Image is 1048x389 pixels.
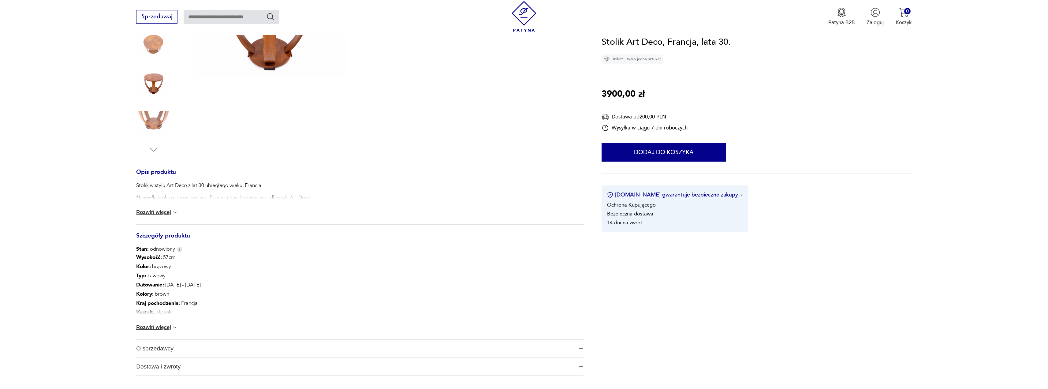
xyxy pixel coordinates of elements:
img: Ikona diamentu [604,57,610,62]
button: 0Koszyk [896,8,912,26]
img: Ikona dostawy [602,113,609,121]
p: brown [136,290,283,299]
b: Kolory : [136,290,154,297]
b: Kraj pochodzenia : [136,300,180,307]
li: 14 dni na zwrot [607,219,642,226]
div: Unikat - tylko jedna sztuka! [602,55,663,64]
img: Zdjęcie produktu Stolik Art Deco, Francja, lata 30. [136,27,171,62]
img: Ikona strzałki w prawo [741,193,743,196]
p: brązowy [136,262,283,271]
b: Kolor: [136,263,151,270]
b: Typ : [136,272,146,279]
img: chevron down [172,324,178,331]
img: Ikona koszyka [899,8,908,17]
li: Bezpieczna dostawa [607,211,653,218]
p: Zaloguj [867,19,884,26]
img: Zdjęcie produktu Stolik Art Deco, Francja, lata 30. [136,66,171,101]
h3: Opis produktu [136,170,584,182]
div: Wysyłka w ciągu 7 dni roboczych [602,124,688,132]
li: Ochrona Kupującego [607,202,656,209]
button: Rozwiń więcej [136,324,178,331]
span: odnowiony [136,245,175,253]
p: okrągły [136,308,283,317]
p: Francja [136,299,283,308]
div: Dostawa od 200,00 PLN [602,113,688,121]
p: 3900,00 zł [602,87,645,101]
b: Datowanie : [136,281,164,288]
img: Ikonka użytkownika [871,8,880,17]
h3: Szczegóły produktu [136,234,584,246]
img: Ikona certyfikatu [607,192,613,198]
button: Ikona plusaO sprzedawcy [136,340,584,357]
a: Sprzedawaj [136,15,177,20]
button: [DOMAIN_NAME] gwarantuje bezpieczne zakupy [607,191,743,199]
h1: Stolik Art Deco, Francja, lata 30. [602,35,731,49]
p: kawowy [136,271,283,280]
span: O sprzedawcy [136,340,574,357]
p: [DATE] - [DATE] [136,280,283,290]
img: Ikona medalu [837,8,846,17]
img: Info icon [177,247,182,252]
p: 57cm [136,253,283,262]
button: Dodaj do koszyka [602,144,726,162]
img: Ikona plusa [579,365,583,369]
img: chevron down [172,209,178,215]
p: Niewielki stolik o geometrycznej formie, charakterystycznej dla stylu Art Deco. [136,194,311,201]
button: Rozwiń więcej [136,209,178,215]
b: Stan: [136,245,149,252]
img: Ikona plusa [579,346,583,351]
b: Kształt : [136,309,155,316]
span: Dostawa i zwroty [136,358,574,376]
p: Patyna B2B [828,19,855,26]
button: Szukaj [266,12,275,21]
p: Stolik w stylu Art Deco z lat 30 ubiegłego wieku, Francja. [136,182,311,189]
a: Ikona medaluPatyna B2B [828,8,855,26]
img: Zdjęcie produktu Stolik Art Deco, Francja, lata 30. [136,105,171,140]
button: Patyna B2B [828,8,855,26]
button: Ikona plusaDostawa i zwroty [136,358,584,376]
p: Koszyk [896,19,912,26]
b: Wysokość : [136,254,162,261]
button: Zaloguj [867,8,884,26]
div: 0 [904,8,911,14]
button: Sprzedawaj [136,10,177,24]
img: Patyna - sklep z meblami i dekoracjami vintage [509,1,539,32]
